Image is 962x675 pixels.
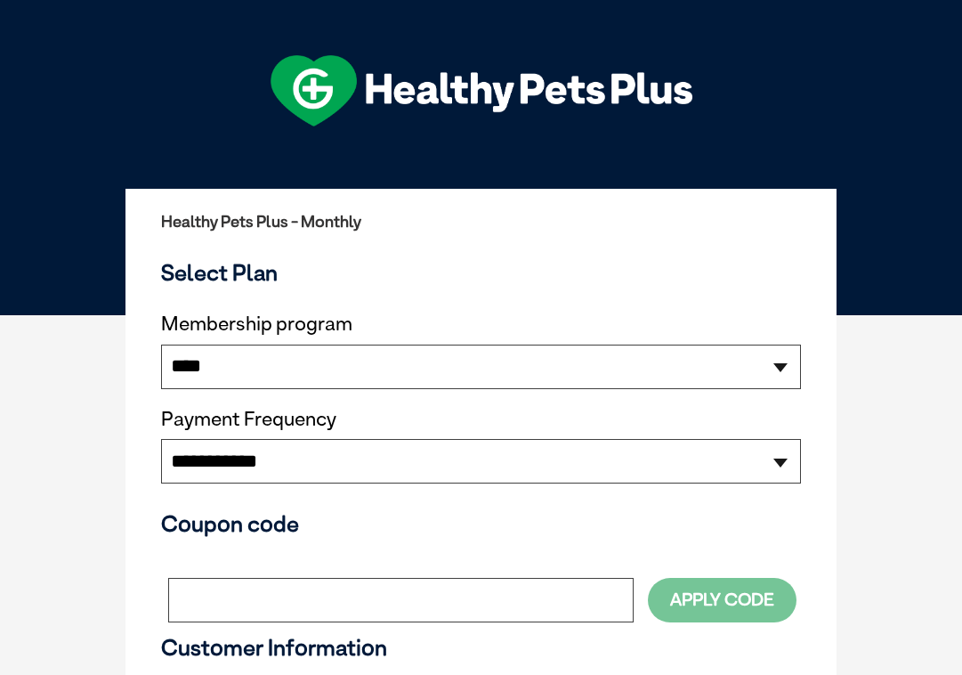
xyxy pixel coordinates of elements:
button: Apply Code [648,578,796,622]
h2: Healthy Pets Plus - Monthly [161,213,801,231]
label: Membership program [161,313,801,336]
h3: Select Plan [161,259,801,286]
img: hpp-logo-landscape-green-white.png [271,55,692,126]
label: Payment Frequency [161,408,336,431]
h3: Coupon code [161,510,801,537]
h3: Customer Information [161,634,801,661]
